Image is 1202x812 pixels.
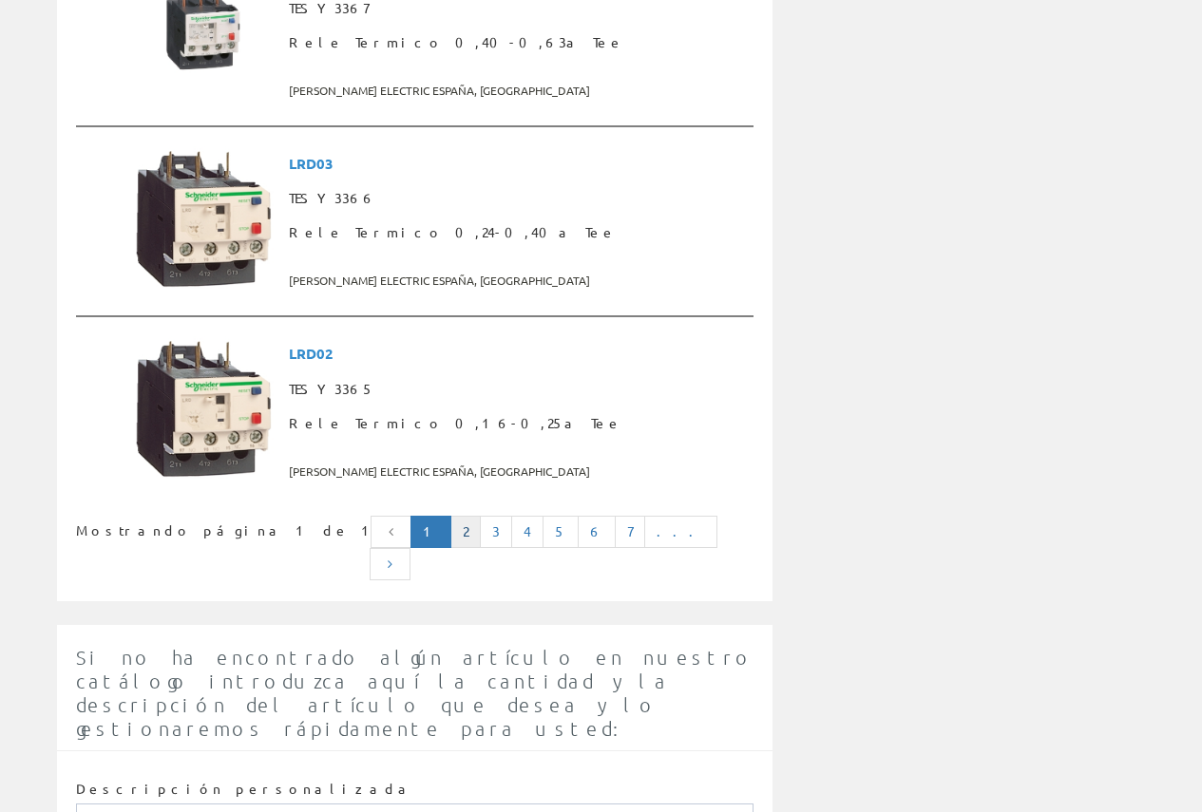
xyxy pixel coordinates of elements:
[289,456,746,487] span: [PERSON_NAME] ELECTRIC ESPAÑA, [GEOGRAPHIC_DATA]
[511,516,544,548] a: 4
[289,406,746,441] span: Rele Termico 0,16-0,25a Tee
[289,181,746,216] span: TESY3366
[76,514,342,540] div: Mostrando página 1 de 1.312
[289,372,746,406] span: TESY3365
[371,516,412,548] a: Página anterior
[289,75,746,106] span: [PERSON_NAME] ELECTRIC ESPAÑA, [GEOGRAPHIC_DATA]
[370,548,411,580] a: Página siguiente
[131,146,274,289] img: Foto artículo Rele Termico 0,24-0,40a Tee (150x150)
[289,26,746,60] span: Rele Termico 0,40-0,63a Tee
[615,516,645,548] a: 7
[450,516,481,548] a: 2
[131,336,274,479] img: Foto artículo Rele Termico 0,16-0,25a Tee (150x150)
[480,516,512,548] a: 3
[289,216,746,250] span: Rele Termico 0,24-0,40a Tee
[289,336,746,371] span: LRD02
[543,516,579,548] a: 5
[289,146,746,181] span: LRD03
[410,516,451,548] a: Página actual
[644,516,717,548] a: ...
[76,646,754,740] span: Si no ha encontrado algún artículo en nuestro catálogo introduzca aquí la cantidad y la descripci...
[289,265,746,296] span: [PERSON_NAME] ELECTRIC ESPAÑA, [GEOGRAPHIC_DATA]
[76,780,413,799] label: Descripción personalizada
[578,516,616,548] a: 6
